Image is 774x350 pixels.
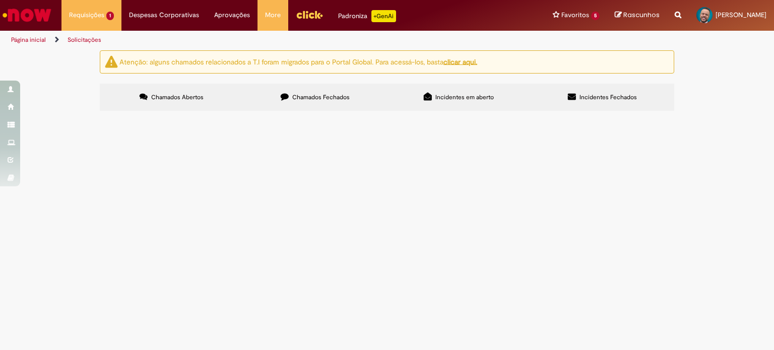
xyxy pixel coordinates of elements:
a: Solicitações [68,36,101,44]
span: Incidentes Fechados [579,93,637,101]
span: Chamados Fechados [292,93,350,101]
span: More [265,10,281,20]
a: clicar aqui. [443,57,477,66]
span: Requisições [69,10,104,20]
div: Padroniza [338,10,396,22]
span: [PERSON_NAME] [716,11,766,19]
img: ServiceNow [1,5,53,25]
span: Incidentes em aberto [435,93,494,101]
span: Favoritos [561,10,589,20]
span: 1 [106,12,114,20]
img: click_logo_yellow_360x200.png [296,7,323,22]
a: Rascunhos [615,11,660,20]
span: Rascunhos [623,10,660,20]
ul: Trilhas de página [8,31,508,49]
span: 5 [591,12,600,20]
span: Chamados Abertos [151,93,204,101]
span: Aprovações [214,10,250,20]
span: Despesas Corporativas [129,10,199,20]
p: +GenAi [371,10,396,22]
ng-bind-html: Atenção: alguns chamados relacionados a T.I foram migrados para o Portal Global. Para acessá-los,... [119,57,477,66]
a: Página inicial [11,36,46,44]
